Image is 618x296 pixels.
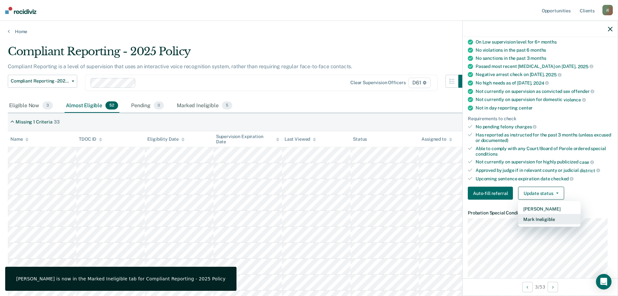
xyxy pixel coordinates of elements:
button: Auto-fill referral [468,187,513,200]
div: Open Intercom Messenger [596,274,612,290]
div: Missing 1 Criteria [16,119,52,125]
div: J E [602,5,613,15]
span: 3 [42,101,53,110]
span: offender [571,89,595,94]
div: Not currently on supervision for domestic [476,97,612,103]
div: Last Viewed [285,136,316,142]
span: Compliant Reporting - 2025 Policy [11,78,69,84]
div: No violations in the past 6 [476,47,612,53]
div: Status [353,136,367,142]
dt: Probation Special Conditions [468,210,612,216]
div: Name [10,136,29,142]
button: Previous Opportunity [522,282,533,292]
div: On Low supervision level for 6+ [476,39,612,45]
span: charges [515,124,537,129]
span: 2024 [533,80,549,85]
div: Almost Eligible [65,99,119,113]
span: conditions [476,151,498,156]
div: 33 [54,119,60,125]
div: No sanctions in the past 3 [476,55,612,61]
span: 2025 [546,72,561,77]
span: months [530,47,546,52]
span: documented) [481,137,508,143]
div: Assigned to [421,136,452,142]
div: Not currently on supervision as convicted sex [476,88,612,94]
div: Has reported as instructed for the past 3 months (unless excused or [476,132,612,143]
span: 52 [105,101,118,110]
button: Mark Ineligible [518,214,581,225]
div: Requirements to check [468,116,612,121]
span: 2025 [578,64,593,69]
div: Approved by judge if in relevant county or judicial [476,167,612,173]
span: violence [563,97,586,102]
div: TDOC ID [79,136,102,142]
div: No pending felony [476,124,612,130]
div: Marked Ineligible [176,99,234,113]
div: Clear supervision officers [350,80,406,85]
div: Compliant Reporting - 2025 Policy [8,45,471,63]
div: [PERSON_NAME] is now in the Marked Ineligible tab for Compliant Reporting - 2025 Policy [16,276,225,282]
a: Navigate to form link [468,187,515,200]
span: center [519,105,533,110]
span: D61 [408,78,430,88]
div: Able to comply with any Court/Board of Parole ordered special [476,146,612,157]
img: Recidiviz [5,7,36,14]
button: Next Opportunity [548,282,558,292]
div: Negative arrest check on [DATE], [476,72,612,78]
div: Not in day reporting [476,105,612,110]
button: Update status [518,187,564,200]
p: Compliant Reporting is a level of supervision that uses an interactive voice recognition system, ... [8,63,352,70]
span: 0 [154,101,164,110]
div: Not currently on supervision for highly publicized [476,159,612,165]
div: No high needs as of [DATE], [476,80,612,86]
span: checked [551,176,574,181]
div: Supervision Expiration Date [216,134,279,145]
div: Passed most recent [MEDICAL_DATA] on [DATE], [476,63,612,69]
button: [PERSON_NAME] [518,204,581,214]
span: case [579,160,594,165]
div: 3 / 53 [463,278,618,295]
a: Home [8,29,610,34]
div: Eligibility Date [147,136,185,142]
div: Pending [130,99,165,113]
span: district [580,168,600,173]
span: months [530,55,546,60]
span: months [541,39,557,44]
div: Eligible Now [8,99,54,113]
div: Upcoming sentence expiration date [476,176,612,182]
span: 5 [222,101,232,110]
